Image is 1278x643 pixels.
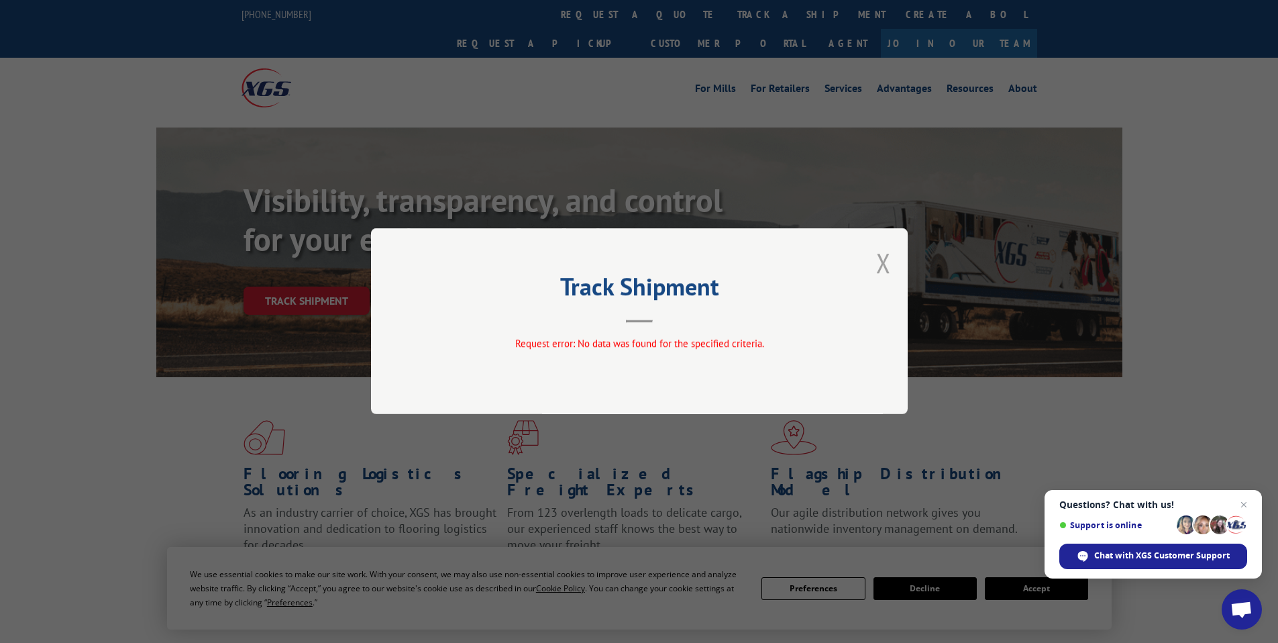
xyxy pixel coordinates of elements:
[1222,589,1262,630] div: Open chat
[1236,497,1252,513] span: Close chat
[1059,520,1172,530] span: Support is online
[515,338,763,350] span: Request error: No data was found for the specified criteria.
[1094,550,1230,562] span: Chat with XGS Customer Support
[876,245,891,281] button: Close modal
[1059,499,1247,510] span: Questions? Chat with us!
[1059,544,1247,569] div: Chat with XGS Customer Support
[438,277,841,303] h2: Track Shipment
